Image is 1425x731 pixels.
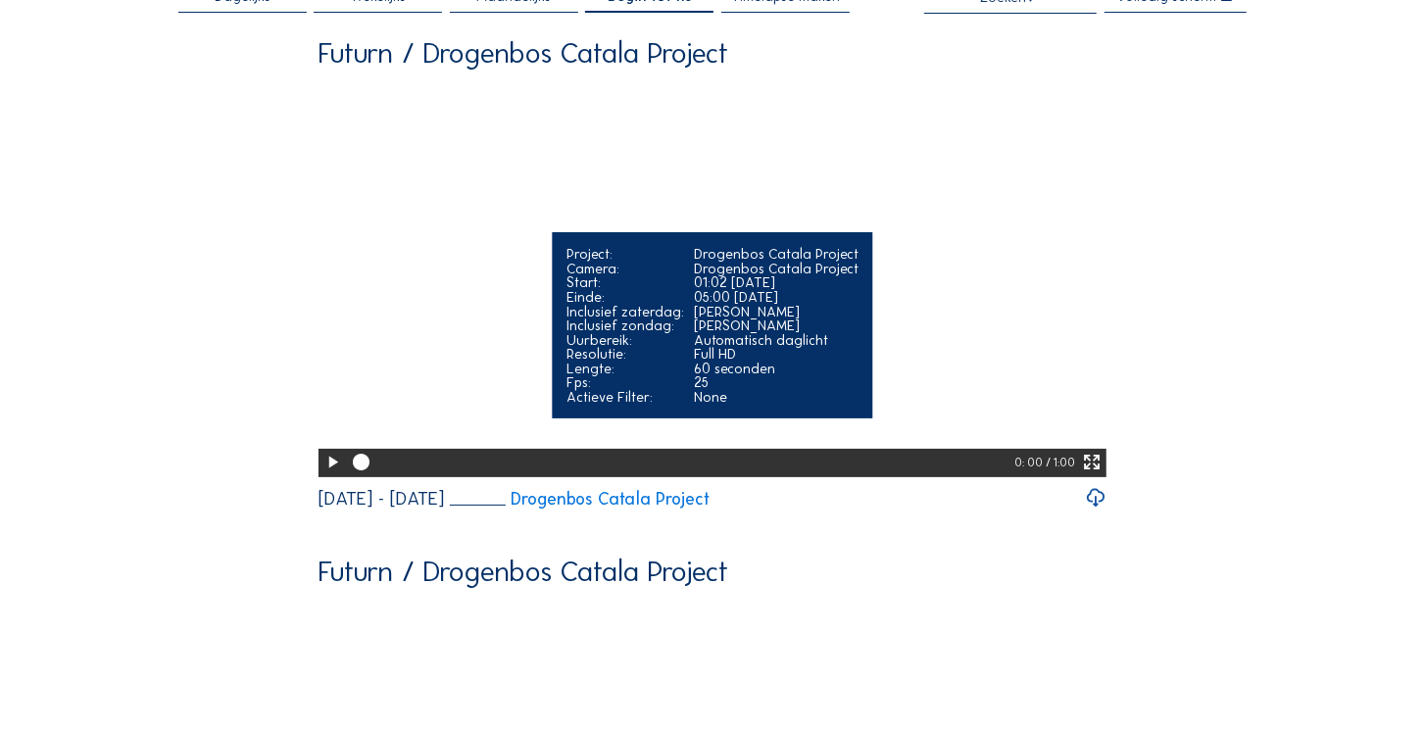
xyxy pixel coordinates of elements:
[319,558,728,586] div: Futurn / Drogenbos Catala Project
[566,347,684,362] div: Resolutie:
[566,275,684,290] div: Start:
[566,333,684,348] div: Uurbereik:
[694,305,859,319] div: [PERSON_NAME]
[566,318,684,333] div: Inclusief zondag:
[694,318,859,333] div: [PERSON_NAME]
[566,290,684,305] div: Einde:
[566,262,684,276] div: Camera:
[694,362,859,376] div: 60 seconden
[319,490,444,509] div: [DATE] - [DATE]
[566,305,684,319] div: Inclusief zaterdag:
[450,491,711,508] a: Drogenbos Catala Project
[694,390,859,405] div: None
[1046,449,1075,477] div: / 1:00
[694,290,859,305] div: 05:00 [DATE]
[694,275,859,290] div: 01:02 [DATE]
[694,247,859,262] div: Drogenbos Catala Project
[1014,449,1046,477] div: 0: 00
[319,39,728,68] div: Futurn / Drogenbos Catala Project
[694,262,859,276] div: Drogenbos Catala Project
[566,362,684,376] div: Lengte:
[319,80,1106,474] video: Your browser does not support the video tag.
[694,347,859,362] div: Full HD
[566,247,684,262] div: Project:
[694,333,859,348] div: Automatisch daglicht
[694,375,859,390] div: 25
[566,375,684,390] div: Fps:
[566,390,684,405] div: Actieve Filter:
